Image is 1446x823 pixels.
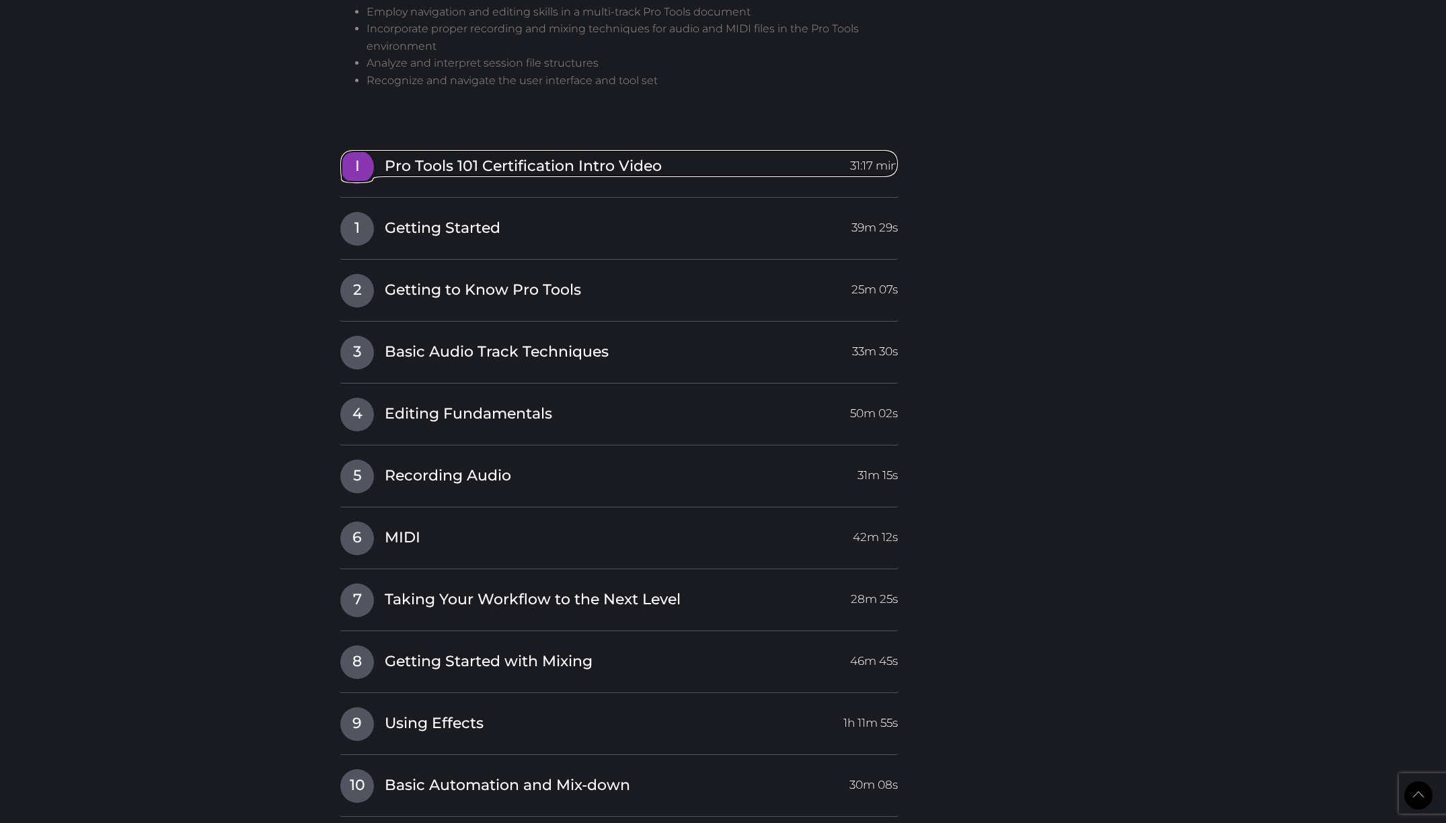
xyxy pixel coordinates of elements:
span: Getting Started with Mixing [385,651,593,672]
a: 8Getting Started with Mixing46m 45s [340,645,899,673]
span: 39m 29s [851,212,898,236]
span: 1 [340,212,374,246]
span: MIDI [385,528,420,548]
span: 8 [340,645,374,679]
a: 3Basic Audio Track Techniques33m 30s [340,335,899,363]
a: 7Taking Your Workflow to the Next Level28m 25s [340,583,899,611]
span: 31:17 min [850,150,898,174]
li: Analyze and interpret session file structures [367,55,910,72]
span: 33m 30s [852,336,898,360]
a: 10Basic Automation and Mix-down30m 08s [340,768,899,797]
span: 46m 45s [850,645,898,670]
a: 4Editing Fundamentals50m 02s [340,397,899,425]
span: 30m 08s [849,769,898,793]
li: Recognize and navigate the user interface and tool set [367,72,910,90]
span: 25m 07s [851,274,898,298]
span: 4 [340,398,374,431]
span: 1h 11m 55s [843,707,898,731]
span: Basic Automation and Mix-down [385,775,630,796]
a: 5Recording Audio31m 15s [340,459,899,487]
span: 10 [340,769,374,803]
span: 7 [340,583,374,617]
span: 28m 25s [851,583,898,608]
a: IPro Tools 101 Certification Intro Video31:17 min [340,149,899,178]
span: 6 [340,522,374,555]
a: Back to Top [1404,781,1433,810]
span: Editing Fundamentals [385,404,552,425]
span: Pro Tools 101 Certification Intro Video [385,156,662,177]
span: Getting to Know Pro Tools [385,280,581,301]
span: 3 [340,336,374,369]
span: I [340,150,374,184]
span: 50m 02s [850,398,898,422]
a: 1Getting Started39m 29s [340,211,899,240]
a: 2Getting to Know Pro Tools25m 07s [340,273,899,301]
span: Taking Your Workflow to the Next Level [385,589,681,610]
span: 31m 15s [858,460,898,484]
span: Basic Audio Track Techniques [385,342,609,363]
span: Recording Audio [385,466,511,487]
a: 6MIDI42m 12s [340,521,899,549]
li: Employ navigation and editing skills in a multi-track Pro Tools document [367,3,910,21]
span: 2 [340,274,374,308]
span: 42m 12s [853,522,898,546]
li: Incorporate proper recording and mixing techniques for audio and MIDI files in the Pro Tools envi... [367,20,910,55]
a: 9Using Effects1h 11m 55s [340,707,899,735]
span: Using Effects [385,713,484,734]
span: 9 [340,707,374,741]
span: Getting Started [385,218,500,239]
span: 5 [340,460,374,493]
